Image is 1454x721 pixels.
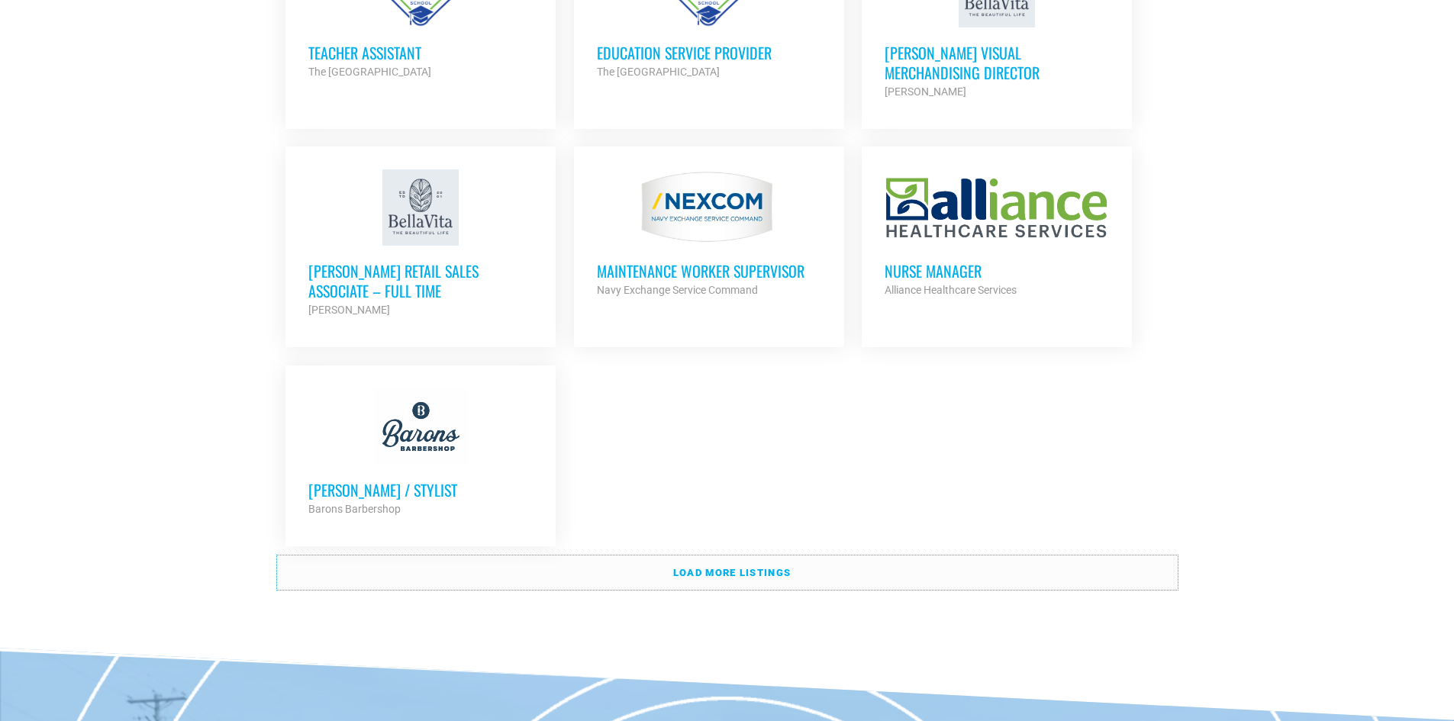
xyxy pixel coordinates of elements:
a: Load more listings [277,555,1178,591]
strong: [PERSON_NAME] [885,85,966,98]
h3: [PERSON_NAME] / Stylist [308,480,533,500]
strong: [PERSON_NAME] [308,304,390,316]
a: Nurse Manager Alliance Healthcare Services [862,146,1132,322]
a: MAINTENANCE WORKER SUPERVISOR Navy Exchange Service Command [574,146,844,322]
h3: Nurse Manager [885,261,1109,281]
h3: Teacher Assistant [308,43,533,63]
h3: [PERSON_NAME] Visual Merchandising Director [885,43,1109,82]
a: [PERSON_NAME] / Stylist Barons Barbershop [285,365,556,541]
strong: Barons Barbershop [308,503,401,515]
strong: Alliance Healthcare Services [885,284,1017,296]
h3: [PERSON_NAME] Retail Sales Associate – Full Time [308,261,533,301]
strong: The [GEOGRAPHIC_DATA] [597,66,720,78]
a: [PERSON_NAME] Retail Sales Associate – Full Time [PERSON_NAME] [285,146,556,342]
h3: Education Service Provider [597,43,821,63]
strong: Load more listings [673,567,791,578]
h3: MAINTENANCE WORKER SUPERVISOR [597,261,821,281]
strong: The [GEOGRAPHIC_DATA] [308,66,431,78]
strong: Navy Exchange Service Command [597,284,758,296]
